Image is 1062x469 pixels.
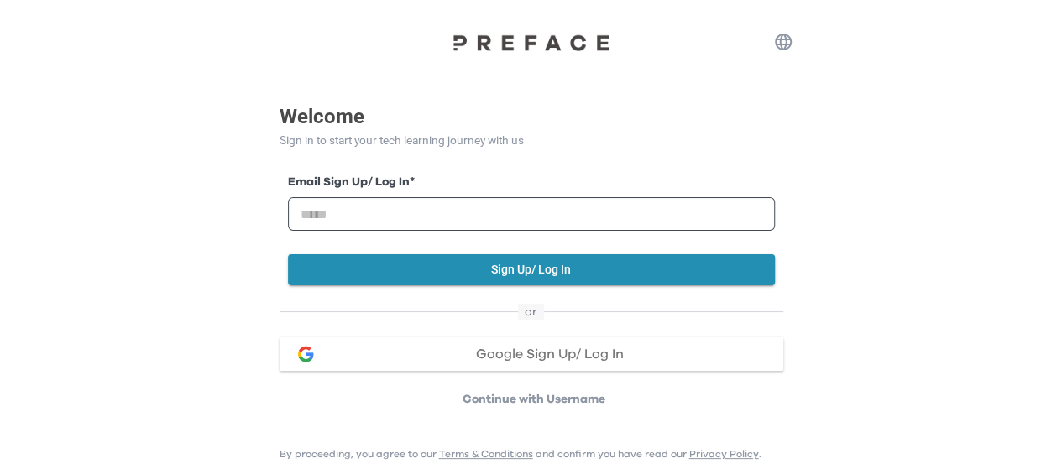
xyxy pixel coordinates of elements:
button: google loginGoogle Sign Up/ Log In [280,337,783,371]
span: Google Sign Up/ Log In [476,347,624,361]
img: google login [296,344,316,364]
button: Sign Up/ Log In [288,254,775,285]
a: Privacy Policy [689,449,759,459]
label: Email Sign Up/ Log In * [288,174,775,191]
a: Terms & Conditions [439,449,533,459]
img: Preface Logo [447,34,615,51]
span: or [518,304,544,320]
p: Continue with Username [285,391,783,408]
p: Welcome [280,102,783,132]
p: Sign in to start your tech learning journey with us [280,132,783,149]
p: By proceeding, you agree to our and confirm you have read our . [280,447,761,461]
